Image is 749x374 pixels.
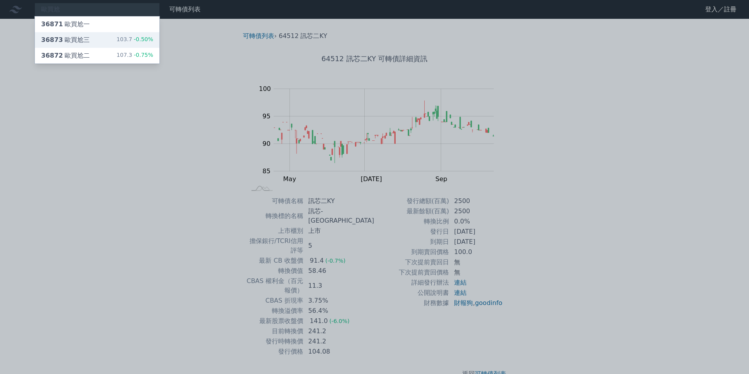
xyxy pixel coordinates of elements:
[41,20,63,28] span: 36871
[35,48,159,64] a: 36872歐買尬二 107.3-0.75%
[41,52,63,59] span: 36872
[41,51,90,60] div: 歐買尬二
[41,36,63,44] span: 36873
[132,36,153,42] span: -0.50%
[35,16,159,32] a: 36871歐買尬一
[41,20,90,29] div: 歐買尬一
[116,51,153,60] div: 107.3
[41,35,90,45] div: 歐買尬三
[116,35,153,45] div: 103.7
[35,32,159,48] a: 36873歐買尬三 103.7-0.50%
[132,52,153,58] span: -0.75%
